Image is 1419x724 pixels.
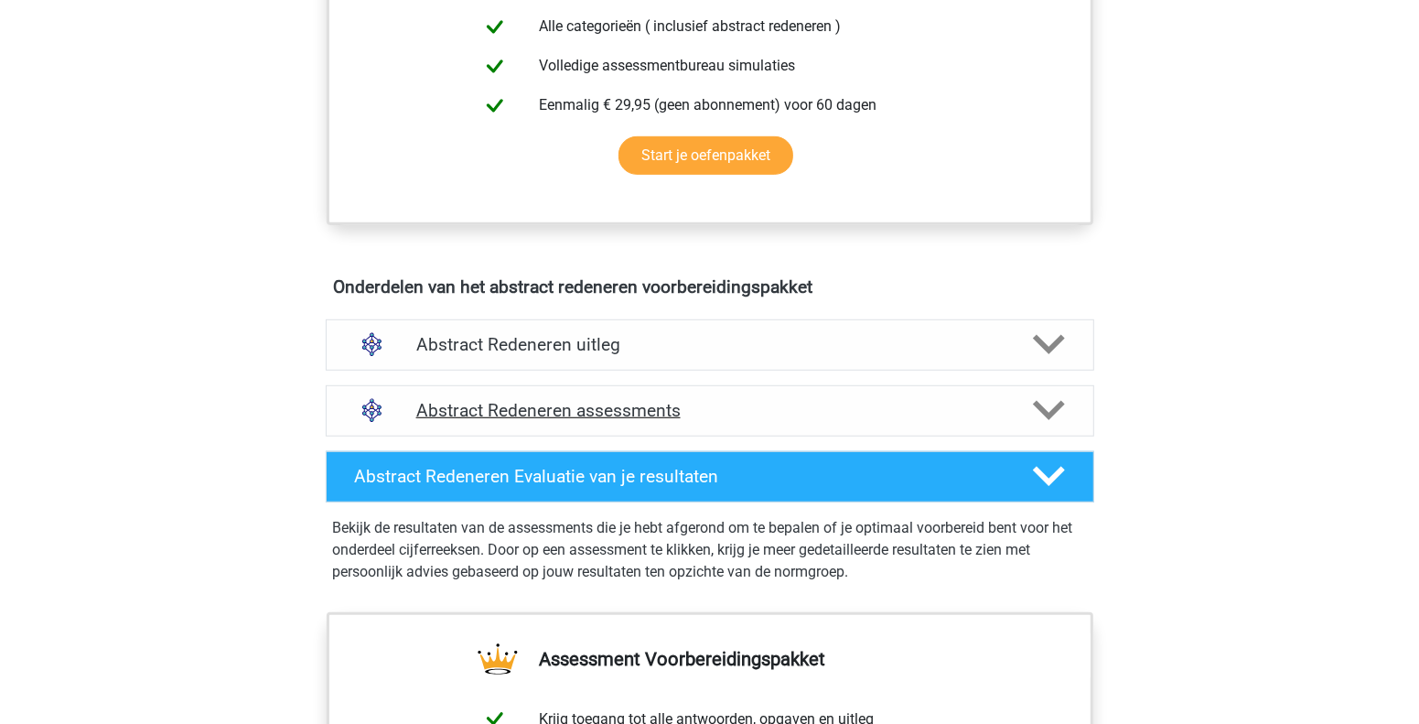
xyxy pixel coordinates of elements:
[618,136,793,175] a: Start je oefenpakket
[318,451,1102,502] a: Abstract Redeneren Evaluatie van je resultaten
[416,400,1004,421] h4: Abstract Redeneren assessments
[349,321,395,368] img: abstract redeneren uitleg
[355,466,1004,487] h4: Abstract Redeneren Evaluatie van je resultaten
[333,517,1087,583] p: Bekijk de resultaten van de assessments die je hebt afgerond om te bepalen of je optimaal voorber...
[318,319,1102,371] a: uitleg Abstract Redeneren uitleg
[334,276,1086,297] h4: Onderdelen van het abstract redeneren voorbereidingspakket
[349,387,395,434] img: abstract redeneren assessments
[318,385,1102,437] a: assessments Abstract Redeneren assessments
[416,334,1004,355] h4: Abstract Redeneren uitleg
